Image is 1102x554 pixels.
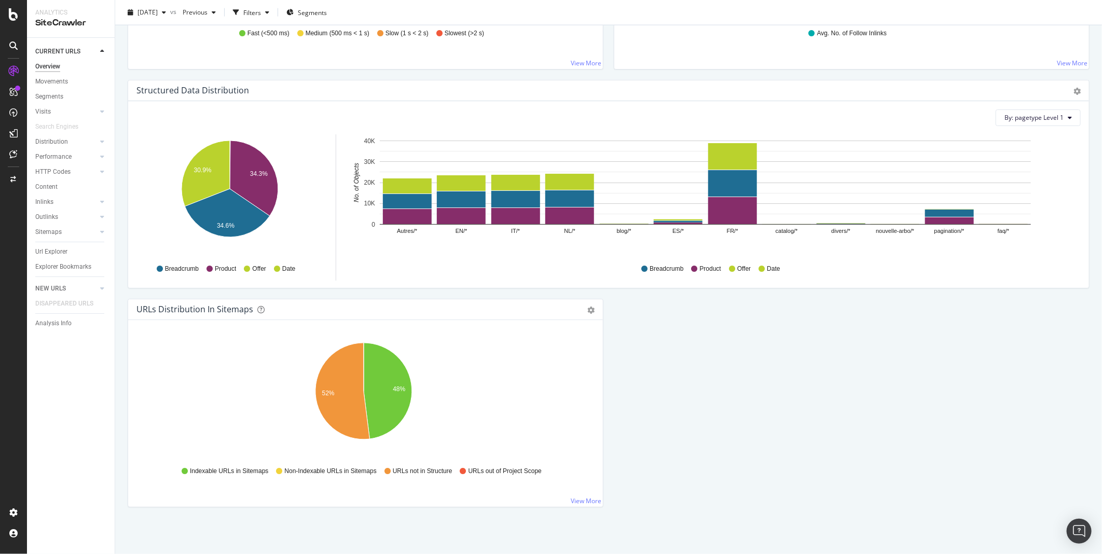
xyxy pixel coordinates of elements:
[322,390,335,397] text: 52%
[35,318,72,329] div: Analysis Info
[35,17,106,29] div: SiteCrawler
[35,298,104,309] a: DISAPPEARED URLS
[35,212,97,223] a: Outlinks
[1004,113,1064,122] span: By: pagetype Level 1
[35,46,97,57] a: CURRENT URLS
[35,212,58,223] div: Outlinks
[215,265,236,273] span: Product
[136,85,249,95] div: Structured Data Distribution
[364,179,375,186] text: 20K
[123,4,170,21] button: [DATE]
[571,59,601,67] a: View More
[35,106,51,117] div: Visits
[229,4,273,21] button: Filters
[35,91,63,102] div: Segments
[35,61,107,72] a: Overview
[190,467,268,476] span: Indexable URLs in Sitemaps
[998,228,1010,234] text: faq/*
[252,265,266,273] span: Offer
[934,228,965,234] text: pagination/*
[397,228,418,234] text: Autres/*
[136,337,590,457] svg: A chart.
[385,29,429,38] span: Slow (1 s < 2 s)
[35,197,53,207] div: Inlinks
[35,182,58,192] div: Content
[243,8,261,17] div: Filters
[139,134,321,255] svg: A chart.
[35,246,67,257] div: Url Explorer
[35,227,97,238] a: Sitemaps
[35,8,106,17] div: Analytics
[469,467,542,476] span: URLs out of Project Scope
[617,228,632,234] text: blog/*
[364,137,375,145] text: 40K
[35,121,78,132] div: Search Engines
[136,304,253,314] div: URLs Distribution in Sitemaps
[35,136,97,147] a: Distribution
[650,265,683,273] span: Breadcrumb
[178,4,220,21] button: Previous
[35,167,97,177] a: HTTP Codes
[1073,88,1081,95] div: gear
[767,265,780,273] span: Date
[306,29,369,38] span: Medium (500 ms < 1 s)
[1057,59,1087,67] a: View More
[35,76,107,87] a: Movements
[35,246,107,257] a: Url Explorer
[371,221,375,228] text: 0
[178,8,208,17] span: Previous
[165,265,199,273] span: Breadcrumb
[876,228,915,234] text: nouvelle-arbo/*
[349,134,1072,255] svg: A chart.
[1067,519,1092,544] div: Open Intercom Messenger
[35,227,62,238] div: Sitemaps
[247,29,290,38] span: Fast (<500 ms)
[194,167,212,174] text: 30.9%
[393,467,452,476] span: URLs not in Structure
[298,8,327,17] span: Segments
[35,197,97,207] a: Inlinks
[996,109,1081,126] button: By: pagetype Level 1
[35,298,93,309] div: DISAPPEARED URLS
[250,170,268,177] text: 34.3%
[817,29,887,38] span: Avg. No. of Follow Inlinks
[170,7,178,16] span: vs
[35,76,68,87] div: Movements
[35,318,107,329] a: Analysis Info
[35,283,66,294] div: NEW URLS
[35,151,97,162] a: Performance
[700,265,721,273] span: Product
[445,29,484,38] span: Slowest (>2 s)
[737,265,751,273] span: Offer
[137,8,158,17] span: 2025 Sep. 26th
[353,163,360,202] text: No. of Objects
[776,228,798,234] text: catalog/*
[393,385,405,393] text: 48%
[831,228,850,234] text: divers/*
[35,61,60,72] div: Overview
[35,91,107,102] a: Segments
[571,496,601,505] a: View More
[282,265,295,273] span: Date
[35,283,97,294] a: NEW URLS
[282,4,331,21] button: Segments
[35,167,71,177] div: HTTP Codes
[35,46,80,57] div: CURRENT URLS
[35,106,97,117] a: Visits
[284,467,376,476] span: Non-Indexable URLs in Sitemaps
[35,121,89,132] a: Search Engines
[35,261,91,272] div: Explorer Bookmarks
[35,261,107,272] a: Explorer Bookmarks
[217,222,235,229] text: 34.6%
[364,158,375,165] text: 30K
[35,151,72,162] div: Performance
[35,182,107,192] a: Content
[35,136,68,147] div: Distribution
[364,200,375,207] text: 10K
[587,307,595,314] div: gear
